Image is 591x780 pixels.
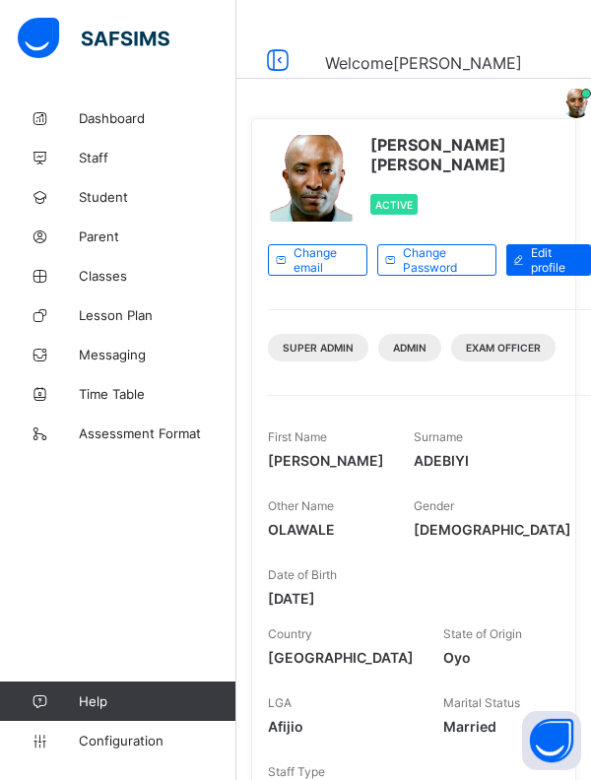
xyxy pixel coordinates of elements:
span: Marital Status [443,695,520,710]
span: Assessment Format [79,425,236,441]
span: [GEOGRAPHIC_DATA] [268,649,414,666]
span: Help [79,693,235,709]
span: Dashboard [79,110,236,126]
span: [DATE] [268,590,384,607]
span: Surname [414,429,463,444]
span: Married [443,718,571,735]
span: Configuration [79,733,235,748]
span: Change Password [403,245,481,275]
span: Time Table [79,386,236,402]
span: First Name [268,429,327,444]
span: Exam Officer [466,342,541,354]
span: Country [268,626,312,641]
span: Lesson Plan [79,307,236,323]
span: Admin [393,342,427,354]
span: [DEMOGRAPHIC_DATA] [414,521,571,538]
span: ADEBIYI [414,452,571,469]
span: Oyo [443,649,571,666]
button: Open asap [522,711,581,770]
span: [PERSON_NAME] [268,452,384,469]
span: Date of Birth [268,567,337,582]
span: Gender [414,498,454,513]
img: safsims [18,18,169,59]
span: Staff [79,150,236,165]
span: Welcome [PERSON_NAME] [325,53,522,73]
span: LGA [268,695,292,710]
span: Staff Type [268,764,325,779]
span: Edit profile [531,245,576,275]
span: OLAWALE [268,521,384,538]
span: State of Origin [443,626,522,641]
span: [PERSON_NAME] [PERSON_NAME] [370,135,591,174]
span: Student [79,189,236,205]
span: Messaging [79,347,236,362]
span: Afijio [268,718,414,735]
span: Parent [79,228,236,244]
span: Active [375,199,413,211]
span: Super Admin [283,342,354,354]
span: Classes [79,268,236,284]
span: Other Name [268,498,334,513]
span: Change email [294,245,352,275]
